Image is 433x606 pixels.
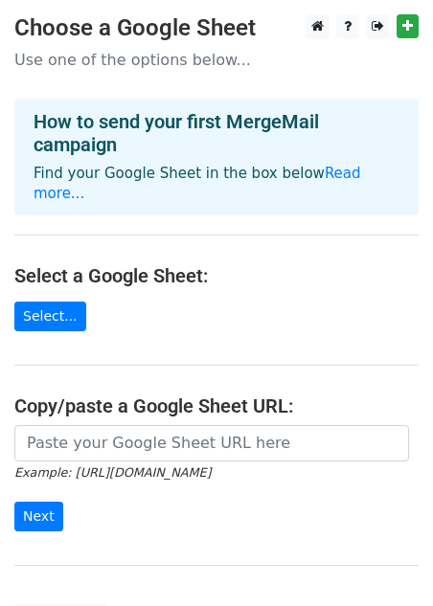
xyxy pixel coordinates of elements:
[14,264,419,287] h4: Select a Google Sheet:
[34,165,361,202] a: Read more...
[14,425,409,461] input: Paste your Google Sheet URL here
[34,110,399,156] h4: How to send your first MergeMail campaign
[14,302,86,331] a: Select...
[14,50,419,70] p: Use one of the options below...
[14,465,211,480] small: Example: [URL][DOMAIN_NAME]
[14,394,419,417] h4: Copy/paste a Google Sheet URL:
[14,14,419,42] h3: Choose a Google Sheet
[14,502,63,531] input: Next
[34,164,399,204] p: Find your Google Sheet in the box below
